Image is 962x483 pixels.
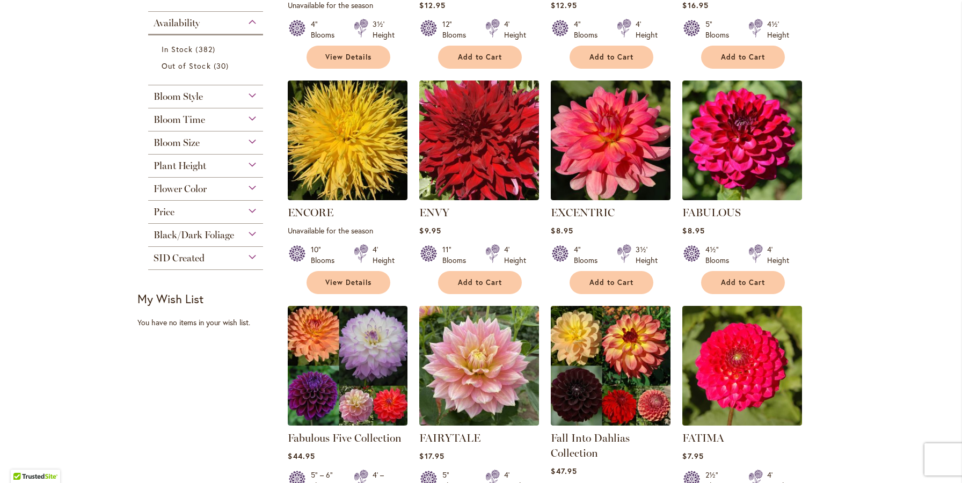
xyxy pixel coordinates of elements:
span: View Details [325,53,371,62]
button: Add to Cart [570,271,653,294]
button: Add to Cart [570,46,653,69]
span: Out of Stock [162,61,211,71]
span: $8.95 [682,225,704,236]
span: $17.95 [419,451,444,461]
a: ENCORE [288,206,333,219]
img: Fall Into Dahlias Collection [551,306,671,426]
a: ENVY [419,206,449,219]
strong: My Wish List [137,291,203,306]
div: 4" Blooms [311,19,341,40]
div: 10" Blooms [311,244,341,266]
span: $44.95 [288,451,315,461]
div: 3½' Height [636,244,658,266]
a: Fall Into Dahlias Collection [551,418,671,428]
span: Add to Cart [458,53,502,62]
span: $47.95 [551,466,577,476]
img: EXCENTRIC [551,80,671,200]
a: FABULOUS [682,206,741,219]
a: Envy [419,192,539,202]
img: ENCORE [288,80,407,200]
span: Add to Cart [721,278,765,287]
a: In Stock 382 [162,43,252,55]
div: 4' Height [636,19,658,40]
a: ENCORE [288,192,407,202]
div: 5" Blooms [705,19,735,40]
a: View Details [307,46,390,69]
a: Fabulous Five Collection [288,431,402,444]
div: 4' Height [767,244,789,266]
span: Plant Height [154,160,206,172]
a: Out of Stock 30 [162,60,252,71]
img: FATIMA [682,306,802,426]
a: FATIMA [682,431,724,444]
a: FAIRYTALE [419,431,480,444]
span: View Details [325,278,371,287]
img: Fabulous Five Collection [288,306,407,426]
a: FATIMA [682,418,802,428]
div: 4½" Blooms [705,244,735,266]
button: Add to Cart [438,271,522,294]
div: 4' Height [504,244,526,266]
iframe: Launch Accessibility Center [8,445,38,475]
button: Add to Cart [701,46,785,69]
span: Availability [154,17,200,29]
span: Bloom Size [154,137,200,149]
span: $9.95 [419,225,441,236]
div: You have no items in your wish list. [137,317,281,328]
div: 4" Blooms [574,19,604,40]
span: Flower Color [154,183,207,195]
span: 382 [195,43,217,55]
span: Add to Cart [721,53,765,62]
span: 30 [214,60,231,71]
img: Envy [419,80,539,200]
div: 4½' Height [767,19,789,40]
a: FABULOUS [682,192,802,202]
div: 4' Height [504,19,526,40]
span: Add to Cart [458,278,502,287]
p: Unavailable for the season [288,225,407,236]
span: Price [154,206,174,218]
button: Add to Cart [701,271,785,294]
div: 4" Blooms [574,244,604,266]
span: In Stock [162,44,193,54]
a: Fabulous Five Collection [288,418,407,428]
div: 3½' Height [373,19,395,40]
div: 4' Height [373,244,395,266]
a: View Details [307,271,390,294]
span: $7.95 [682,451,703,461]
div: 11" Blooms [442,244,472,266]
span: Bloom Time [154,114,205,126]
span: $8.95 [551,225,573,236]
a: EXCENTRIC [551,206,615,219]
span: Black/Dark Foliage [154,229,234,241]
a: EXCENTRIC [551,192,671,202]
button: Add to Cart [438,46,522,69]
a: Fall Into Dahlias Collection [551,431,630,459]
div: 12" Blooms [442,19,472,40]
img: FABULOUS [682,80,802,200]
span: Bloom Style [154,91,203,103]
img: Fairytale [419,306,539,426]
a: Fairytale [419,418,539,428]
span: Add to Cart [589,53,633,62]
span: SID Created [154,252,205,264]
span: Add to Cart [589,278,633,287]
